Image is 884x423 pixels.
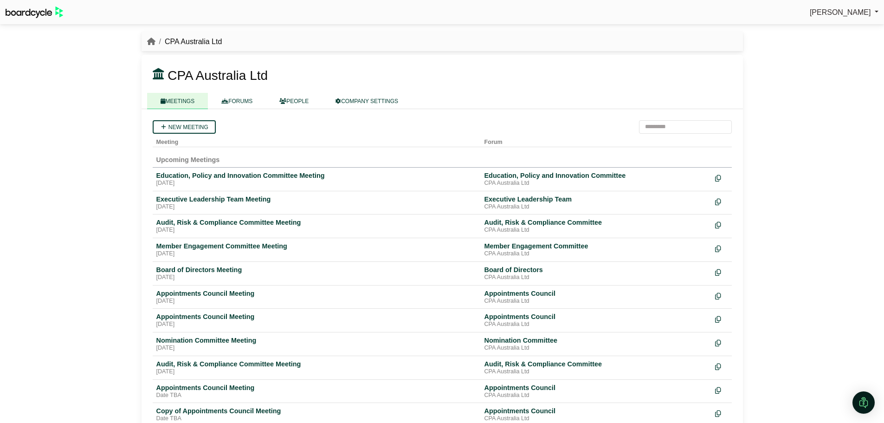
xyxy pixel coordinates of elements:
div: CPA Australia Ltd [484,321,708,328]
a: Board of Directors Meeting [DATE] [156,266,477,281]
a: Appointments Council CPA Australia Ltd [484,289,708,305]
div: Appointments Council Meeting [156,384,477,392]
a: FORUMS [208,93,266,109]
div: Make a copy [715,336,728,349]
div: CPA Australia Ltd [484,250,708,258]
div: Education, Policy and Innovation Committee [484,171,708,180]
div: [DATE] [156,298,477,305]
div: Make a copy [715,289,728,302]
a: Appointments Council Meeting Date TBA [156,384,477,399]
div: [DATE] [156,180,477,187]
a: Audit, Risk & Compliance Committee Meeting [DATE] [156,218,477,234]
div: Audit, Risk & Compliance Committee Meeting [156,360,477,368]
div: [DATE] [156,227,477,234]
div: Appointments Council [484,384,708,392]
td: Upcoming Meetings [153,147,732,167]
div: [DATE] [156,368,477,376]
div: Member Engagement Committee [484,242,708,250]
div: Appointments Council [484,289,708,298]
div: [DATE] [156,203,477,211]
div: Audit, Risk & Compliance Committee [484,360,708,368]
div: Appointments Council [484,312,708,321]
div: Make a copy [715,312,728,325]
div: [DATE] [156,274,477,281]
div: CPA Australia Ltd [484,298,708,305]
div: CPA Australia Ltd [484,368,708,376]
div: Audit, Risk & Compliance Committee [484,218,708,227]
div: Make a copy [715,218,728,231]
a: Nomination Committee CPA Australia Ltd [484,336,708,352]
img: BoardcycleBlackGreen-aaafeed430059cb809a45853b8cf6d952af9d84e6e89e1f1685b34bfd5cb7d64.svg [6,7,63,18]
span: [PERSON_NAME] [810,8,871,16]
div: CPA Australia Ltd [484,180,708,187]
div: Date TBA [156,392,477,399]
a: Appointments Council Meeting [DATE] [156,289,477,305]
div: Nomination Committee [484,336,708,345]
th: Forum [481,134,711,147]
div: Executive Leadership Team [484,195,708,203]
div: Make a copy [715,195,728,208]
div: CPA Australia Ltd [484,345,708,352]
a: Member Engagement Committee CPA Australia Ltd [484,242,708,258]
div: Education, Policy and Innovation Committee Meeting [156,171,477,180]
th: Meeting [153,134,481,147]
div: Make a copy [715,171,728,184]
div: CPA Australia Ltd [484,415,708,423]
li: CPA Australia Ltd [155,36,222,48]
div: Make a copy [715,360,728,372]
div: Audit, Risk & Compliance Committee Meeting [156,218,477,227]
div: Make a copy [715,266,728,278]
div: Make a copy [715,242,728,254]
div: Copy of Appointments Council Meeting [156,407,477,415]
div: Date TBA [156,415,477,423]
a: Appointments Council Meeting [DATE] [156,312,477,328]
a: Appointments Council CPA Australia Ltd [484,312,708,328]
div: Executive Leadership Team Meeting [156,195,477,203]
a: Audit, Risk & Compliance Committee CPA Australia Ltd [484,218,708,234]
div: Board of Directors Meeting [156,266,477,274]
a: Nomination Committee Meeting [DATE] [156,336,477,352]
div: Nomination Committee Meeting [156,336,477,345]
a: Board of Directors CPA Australia Ltd [484,266,708,281]
div: [DATE] [156,321,477,328]
a: Executive Leadership Team Meeting [DATE] [156,195,477,211]
div: Make a copy [715,384,728,396]
div: [DATE] [156,250,477,258]
div: CPA Australia Ltd [484,274,708,281]
div: Open Intercom Messenger [852,391,875,414]
a: Member Engagement Committee Meeting [DATE] [156,242,477,258]
a: Audit, Risk & Compliance Committee CPA Australia Ltd [484,360,708,376]
a: Copy of Appointments Council Meeting Date TBA [156,407,477,423]
a: COMPANY SETTINGS [322,93,412,109]
div: Appointments Council Meeting [156,312,477,321]
div: Member Engagement Committee Meeting [156,242,477,250]
div: CPA Australia Ltd [484,392,708,399]
a: Appointments Council CPA Australia Ltd [484,407,708,423]
a: Education, Policy and Innovation Committee Meeting [DATE] [156,171,477,187]
nav: breadcrumb [147,36,222,48]
div: [DATE] [156,345,477,352]
span: CPA Australia Ltd [168,68,268,83]
a: Appointments Council CPA Australia Ltd [484,384,708,399]
div: Make a copy [715,407,728,419]
a: Executive Leadership Team CPA Australia Ltd [484,195,708,211]
div: CPA Australia Ltd [484,203,708,211]
a: [PERSON_NAME] [810,7,878,19]
a: Audit, Risk & Compliance Committee Meeting [DATE] [156,360,477,376]
div: Appointments Council [484,407,708,415]
div: Appointments Council Meeting [156,289,477,298]
a: MEETINGS [147,93,208,109]
div: CPA Australia Ltd [484,227,708,234]
a: Education, Policy and Innovation Committee CPA Australia Ltd [484,171,708,187]
a: PEOPLE [266,93,322,109]
div: Board of Directors [484,266,708,274]
a: New meeting [153,120,216,134]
